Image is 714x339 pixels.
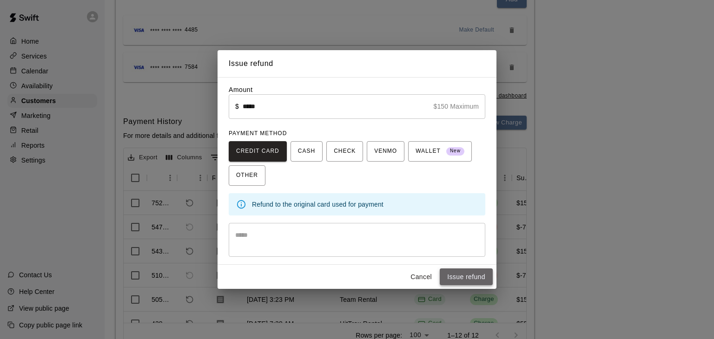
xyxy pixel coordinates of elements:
span: CASH [298,144,315,159]
span: New [446,145,464,157]
button: CREDIT CARD [229,141,287,162]
h2: Issue refund [218,50,496,77]
label: Amount [229,86,253,93]
button: Issue refund [440,268,493,286]
span: OTHER [236,168,258,183]
button: OTHER [229,165,265,186]
span: VENMO [374,144,397,159]
p: $ [235,102,239,111]
div: Refund to the original card used for payment [252,196,478,213]
button: WALLET New [408,141,472,162]
button: CASH [291,141,323,162]
button: VENMO [367,141,404,162]
span: WALLET [416,144,464,159]
span: PAYMENT METHOD [229,130,287,137]
button: CHECK [326,141,363,162]
span: CREDIT CARD [236,144,279,159]
span: CHECK [334,144,356,159]
p: $150 Maximum [433,102,479,111]
button: Cancel [406,268,436,286]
